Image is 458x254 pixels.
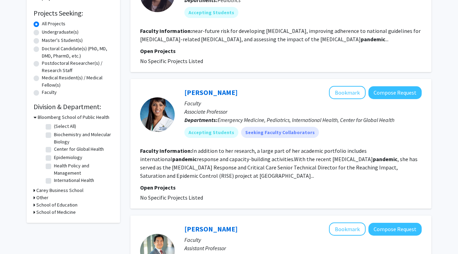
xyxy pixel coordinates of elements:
span: Emergency Medicine, Pediatrics, International Health, Center for Global Health [218,116,394,123]
h3: School of Medicine [36,209,76,216]
b: pandemic [373,156,397,163]
label: Undergraduate(s) [42,28,79,36]
p: Associate Professor [184,107,422,116]
button: Compose Request to Suntae Kim [368,223,422,236]
h3: Bloomberg School of Public Health [38,114,109,121]
label: All Projects [42,20,65,27]
label: Master's Student(s) [42,37,83,44]
mat-chip: Accepting Students [184,127,238,138]
label: Center for Global Health [54,146,104,153]
b: pandemic [172,156,197,163]
label: Postdoctoral Researcher(s) / Research Staff [42,60,113,74]
label: Epidemiology [54,154,82,161]
fg-read-more: near-future risk for developing [MEDICAL_DATA], improving adherence to national guidelines for [M... [140,27,421,43]
b: Faculty Information: [140,27,192,34]
label: (Select All) [54,123,76,130]
h2: Division & Department: [34,103,113,111]
p: Assistant Professor [184,244,422,252]
b: Faculty Information: [140,147,192,154]
button: Compose Request to Bhakti Hansoti [368,86,422,99]
mat-chip: Accepting Students [184,7,238,18]
span: No Specific Projects Listed [140,58,203,64]
h3: School of Education [36,201,77,209]
a: [PERSON_NAME] [184,88,238,97]
mat-chip: Seeking Faculty Collaborators [241,127,319,138]
p: Open Projects [140,183,422,192]
label: International Health [54,177,94,184]
iframe: Chat [5,223,29,249]
h2: Projects Seeking: [34,9,113,17]
label: Medical Resident(s) / Medical Fellow(s) [42,74,113,89]
label: Health Policy and Management [54,162,111,177]
b: pandemic [361,36,385,43]
button: Add Bhakti Hansoti to Bookmarks [329,86,366,99]
p: Faculty [184,236,422,244]
h3: Other [36,194,48,201]
p: Open Projects [140,47,422,55]
fg-read-more: In addition to her research, a large part of her academic portfolio includes international respon... [140,147,418,179]
label: Biochemistry and Molecular Biology [54,131,111,146]
p: Faculty [184,99,422,107]
h3: Carey Business School [36,187,83,194]
span: No Specific Projects Listed [140,194,203,201]
label: Doctoral Candidate(s) (PhD, MD, DMD, PharmD, etc.) [42,45,113,60]
button: Add Suntae Kim to Bookmarks [329,222,366,236]
b: Departments: [184,116,218,123]
a: [PERSON_NAME] [184,225,238,233]
label: Faculty [42,89,57,96]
